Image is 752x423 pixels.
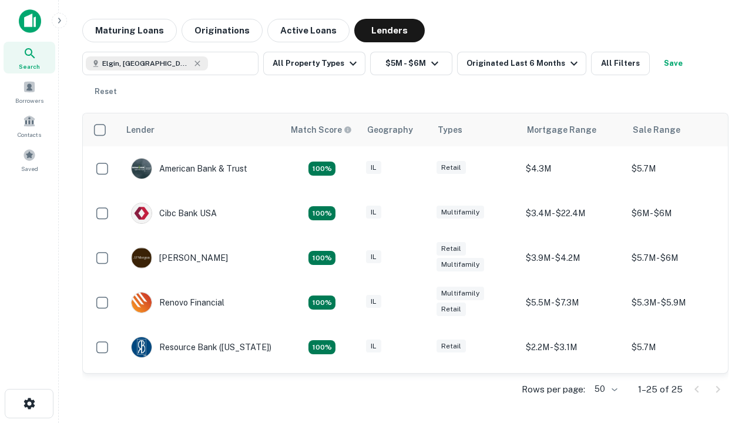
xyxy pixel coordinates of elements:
td: $5.5M - $7.3M [520,280,626,325]
a: Saved [4,144,55,176]
img: picture [132,203,152,223]
td: $2.2M - $3.1M [520,325,626,370]
span: Elgin, [GEOGRAPHIC_DATA], [GEOGRAPHIC_DATA] [102,58,190,69]
th: Sale Range [626,113,731,146]
td: $5.7M - $6M [626,236,731,280]
span: Saved [21,164,38,173]
div: Renovo Financial [131,292,224,313]
button: $5M - $6M [370,52,452,75]
div: [PERSON_NAME] [131,247,228,268]
th: Mortgage Range [520,113,626,146]
td: $5.7M [626,146,731,191]
div: Retail [437,242,466,256]
button: Maturing Loans [82,19,177,42]
div: Matching Properties: 4, hasApolloMatch: undefined [308,251,335,265]
div: IL [366,340,381,353]
td: $3.4M - $22.4M [520,191,626,236]
button: All Filters [591,52,650,75]
p: 1–25 of 25 [638,382,683,397]
span: Borrowers [15,96,43,105]
button: Lenders [354,19,425,42]
button: Active Loans [267,19,350,42]
div: Resource Bank ([US_STATE]) [131,337,271,358]
div: Multifamily [437,258,484,271]
div: Geography [367,123,413,137]
td: $5.7M [626,325,731,370]
th: Geography [360,113,431,146]
div: Matching Properties: 4, hasApolloMatch: undefined [308,340,335,354]
a: Borrowers [4,76,55,108]
div: Retail [437,161,466,174]
div: Lender [126,123,155,137]
th: Lender [119,113,284,146]
div: Matching Properties: 4, hasApolloMatch: undefined [308,296,335,310]
div: Types [438,123,462,137]
td: $4.3M [520,146,626,191]
div: Matching Properties: 4, hasApolloMatch: undefined [308,206,335,220]
a: Search [4,42,55,73]
div: IL [366,295,381,308]
div: 50 [590,381,619,398]
iframe: Chat Widget [693,291,752,348]
div: American Bank & Trust [131,158,247,179]
img: picture [132,248,152,268]
button: Reset [87,80,125,103]
img: capitalize-icon.png [19,9,41,33]
img: picture [132,337,152,357]
h6: Match Score [291,123,350,136]
div: IL [366,250,381,264]
td: $3.9M - $4.2M [520,236,626,280]
th: Capitalize uses an advanced AI algorithm to match your search with the best lender. The match sco... [284,113,360,146]
p: Rows per page: [522,382,585,397]
div: IL [366,206,381,219]
td: $6M - $6M [626,191,731,236]
div: IL [366,161,381,174]
div: Sale Range [633,123,680,137]
th: Types [431,113,520,146]
button: Save your search to get updates of matches that match your search criteria. [654,52,692,75]
a: Contacts [4,110,55,142]
span: Contacts [18,130,41,139]
button: All Property Types [263,52,365,75]
div: Cibc Bank USA [131,203,217,224]
div: Mortgage Range [527,123,596,137]
button: Originated Last 6 Months [457,52,586,75]
div: Capitalize uses an advanced AI algorithm to match your search with the best lender. The match sco... [291,123,352,136]
div: Originated Last 6 Months [466,56,581,70]
div: Retail [437,340,466,353]
img: picture [132,293,152,313]
div: Multifamily [437,206,484,219]
div: Multifamily [437,287,484,300]
span: Search [19,62,40,71]
button: Originations [182,19,263,42]
td: $4M [520,370,626,414]
img: picture [132,159,152,179]
div: Retail [437,303,466,316]
td: $5.6M [626,370,731,414]
div: Matching Properties: 7, hasApolloMatch: undefined [308,162,335,176]
td: $5.3M - $5.9M [626,280,731,325]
